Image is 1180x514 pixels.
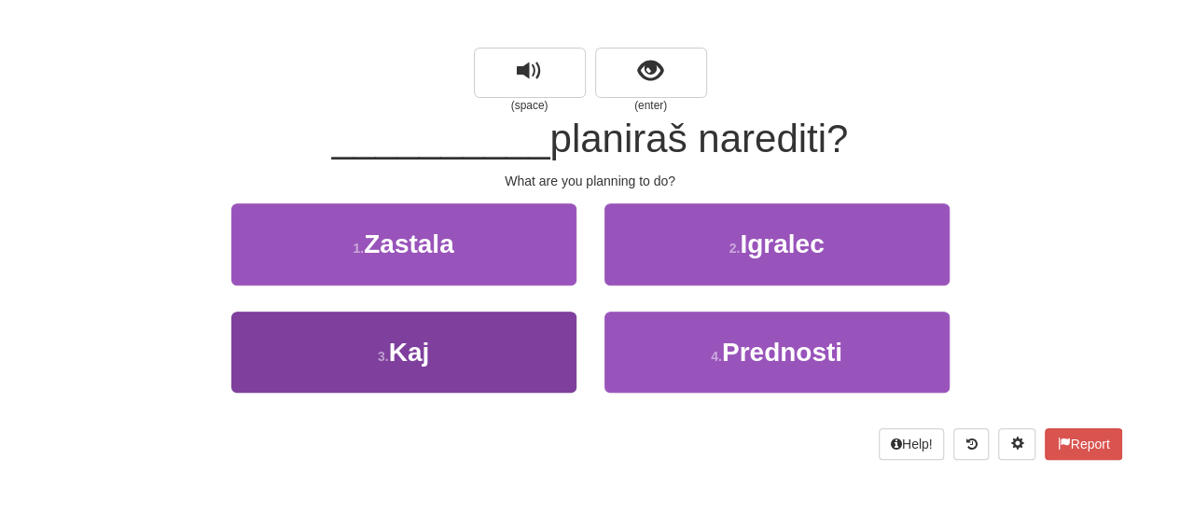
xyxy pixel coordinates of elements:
button: 2.Igralec [604,203,950,285]
button: replay audio [474,48,586,98]
small: (enter) [595,98,707,114]
button: 3.Kaj [231,312,576,393]
button: Help! [879,428,945,460]
button: 4.Prednosti [604,312,950,393]
span: Igralec [740,229,824,258]
button: 1.Zastala [231,203,576,285]
small: 1 . [353,241,364,256]
span: Kaj [389,338,430,367]
small: 4 . [711,349,722,364]
small: 2 . [729,241,741,256]
small: 3 . [378,349,389,364]
div: What are you planning to do? [59,172,1122,190]
button: Round history (alt+y) [953,428,989,460]
span: Prednosti [722,338,842,367]
button: Report [1045,428,1121,460]
span: Zastala [364,229,454,258]
span: planiraš narediti? [549,117,848,160]
small: (space) [474,98,586,114]
button: show sentence [595,48,707,98]
span: __________ [332,117,550,160]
